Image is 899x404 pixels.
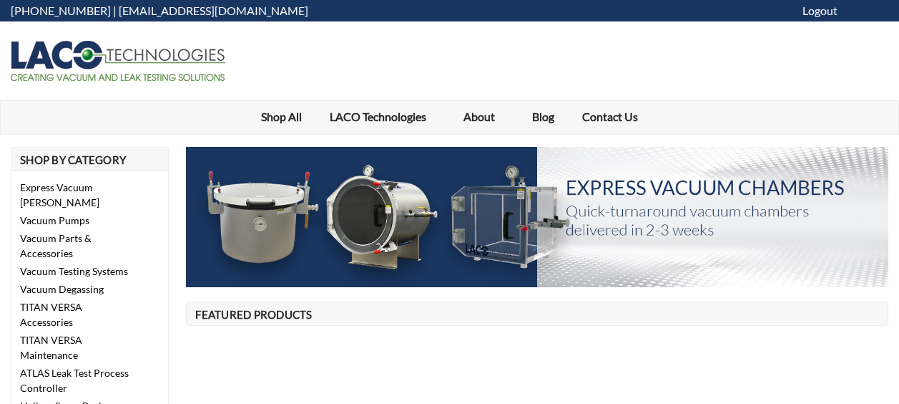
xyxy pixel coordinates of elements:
[450,101,519,134] a: About
[186,302,888,326] h2: Featured Products
[11,364,144,397] a: ATLAS Leak Test Process Controller
[852,1,888,21] a: cart-preview-dropdown
[11,147,169,171] h2: Shop By Category
[782,2,797,16] svg: account
[247,101,316,133] a: Shop All
[11,178,144,211] a: Express Vacuum [PERSON_NAME]
[11,280,144,298] a: Vacuum Degassing
[11,229,144,262] a: Vacuum Parts & Accessories
[519,101,569,133] a: Blog
[569,101,652,133] a: Contact Us
[11,298,144,331] a: TITAN VERSA Accessories
[11,331,144,364] a: TITAN VERSA Maintenance
[11,41,225,81] img: LACO Technologies
[11,262,144,280] a: Vacuum Testing Systems
[186,147,888,287] a: hero image slide
[11,211,144,229] a: Vacuum Pumps
[316,101,450,134] a: LACO Technologies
